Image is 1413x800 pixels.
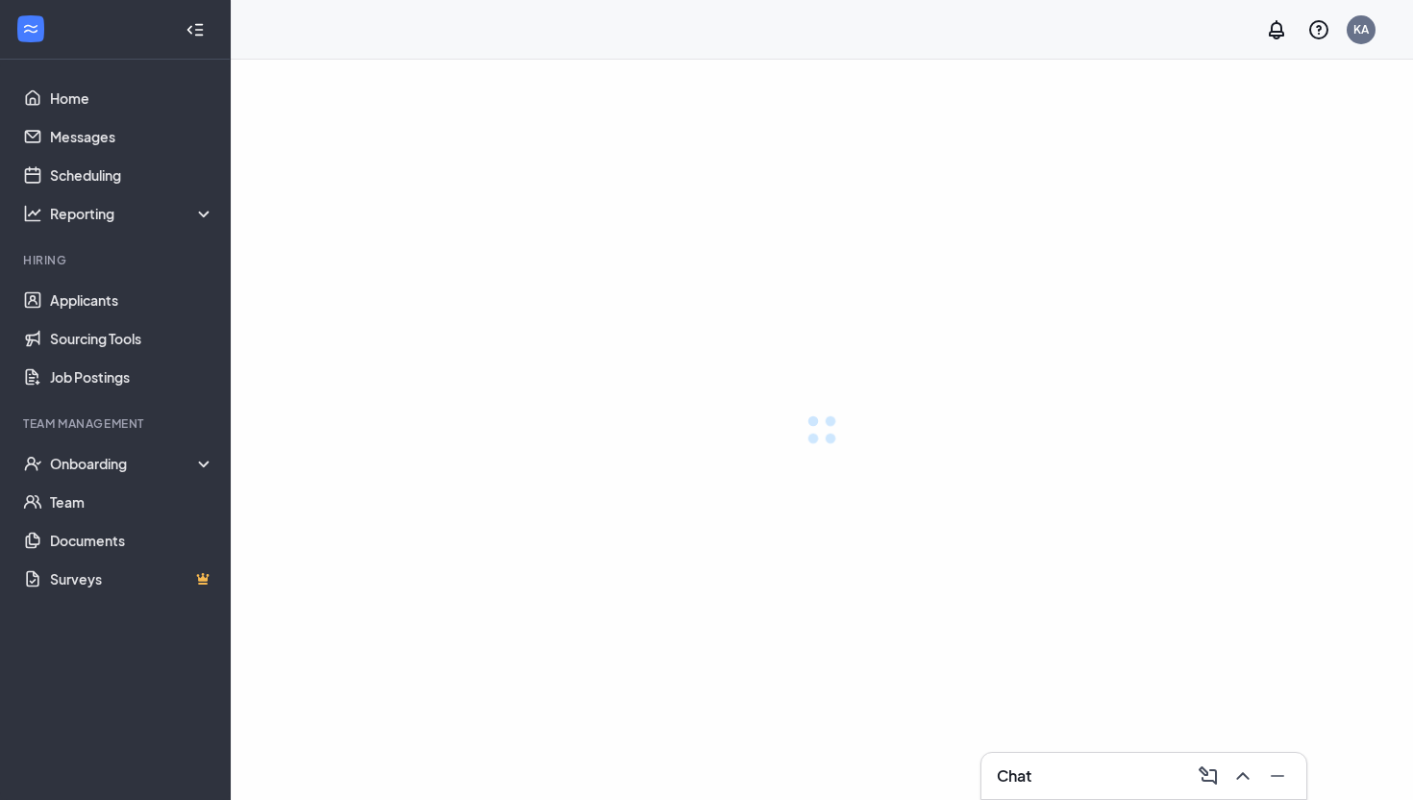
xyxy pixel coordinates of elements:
svg: Notifications [1265,18,1288,41]
a: Scheduling [50,156,214,194]
button: Minimize [1260,761,1291,791]
button: ChevronUp [1226,761,1256,791]
a: Sourcing Tools [50,319,214,358]
svg: WorkstreamLogo [21,19,40,38]
svg: QuestionInfo [1307,18,1330,41]
div: Onboarding [50,454,215,473]
a: Job Postings [50,358,214,396]
a: SurveysCrown [50,560,214,598]
svg: Analysis [23,204,42,223]
a: Messages [50,117,214,156]
div: Hiring [23,252,211,268]
a: Applicants [50,281,214,319]
a: Documents [50,521,214,560]
svg: Collapse [186,20,205,39]
a: Team [50,483,214,521]
h3: Chat [997,765,1031,787]
div: KA [1353,21,1369,37]
a: Home [50,79,214,117]
svg: ComposeMessage [1197,764,1220,787]
div: Reporting [50,204,215,223]
button: ComposeMessage [1191,761,1222,791]
svg: Minimize [1266,764,1289,787]
div: Team Management [23,415,211,432]
svg: ChevronUp [1231,764,1254,787]
svg: UserCheck [23,454,42,473]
